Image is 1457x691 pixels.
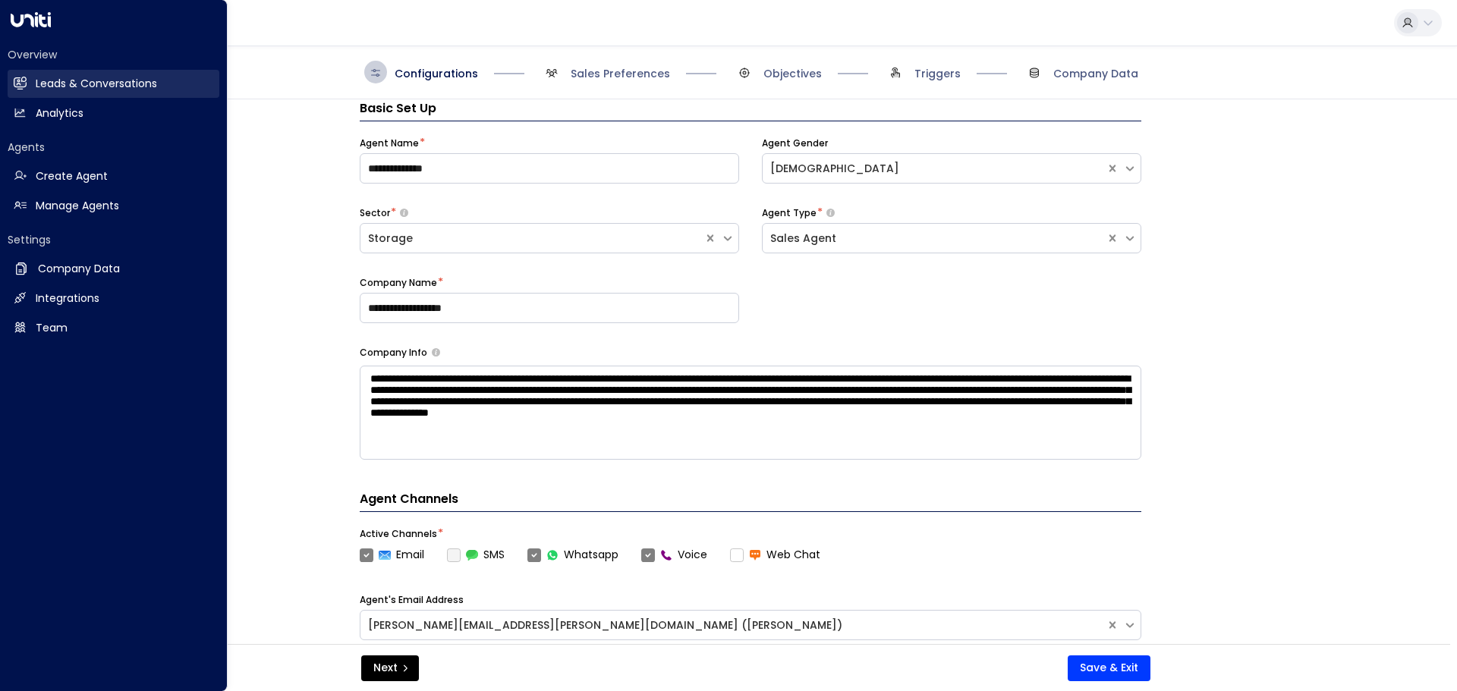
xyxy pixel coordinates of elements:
[770,231,1098,247] div: Sales Agent
[826,208,835,218] button: Select whether your copilot will handle inquiries directly from leads or from brokers representin...
[8,284,219,313] a: Integrations
[36,76,157,92] h2: Leads & Conversations
[8,232,219,247] h2: Settings
[8,255,219,283] a: Company Data
[641,547,707,563] label: Voice
[447,547,505,563] label: SMS
[432,348,440,356] button: Provide a brief overview of your company, including your industry, products or services, and any ...
[8,99,219,127] a: Analytics
[360,137,419,150] label: Agent Name
[36,105,83,121] h2: Analytics
[38,261,120,277] h2: Company Data
[527,547,618,563] label: Whatsapp
[360,593,464,607] label: Agent's Email Address
[763,66,822,81] span: Objectives
[36,291,99,306] h2: Integrations
[360,206,390,220] label: Sector
[400,208,408,218] button: Select whether your copilot will handle inquiries directly from leads or from brokers representin...
[1068,655,1150,681] button: Save & Exit
[762,137,828,150] label: Agent Gender
[36,168,108,184] h2: Create Agent
[368,617,1098,633] div: [PERSON_NAME][EMAIL_ADDRESS][PERSON_NAME][DOMAIN_NAME] ([PERSON_NAME])
[361,655,419,681] button: Next
[8,314,219,342] a: Team
[8,70,219,98] a: Leads & Conversations
[360,346,427,360] label: Company Info
[914,66,961,81] span: Triggers
[360,527,437,541] label: Active Channels
[360,490,1141,512] h4: Agent Channels
[8,47,219,62] h2: Overview
[360,547,424,563] label: Email
[571,66,670,81] span: Sales Preferences
[1053,66,1138,81] span: Company Data
[730,547,820,563] label: Web Chat
[360,99,1141,121] h3: Basic Set Up
[36,198,119,214] h2: Manage Agents
[770,161,1098,177] div: [DEMOGRAPHIC_DATA]
[368,231,696,247] div: Storage
[447,547,505,563] div: To activate this channel, please go to the Integrations page
[8,162,219,190] a: Create Agent
[8,140,219,155] h2: Agents
[360,276,437,290] label: Company Name
[762,206,817,220] label: Agent Type
[8,192,219,220] a: Manage Agents
[395,66,478,81] span: Configurations
[36,320,68,336] h2: Team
